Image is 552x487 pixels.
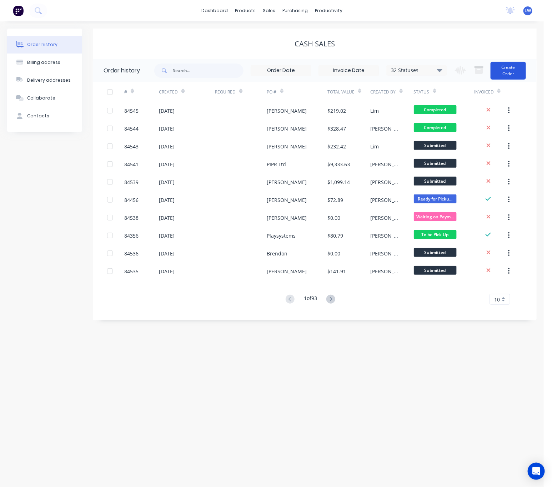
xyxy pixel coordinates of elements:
div: 32 Statuses [387,66,447,74]
div: Lim [371,143,379,150]
span: Submitted [414,177,457,186]
div: Delivery addresses [27,77,71,83]
div: Billing address [27,59,60,66]
div: Created [159,89,178,95]
div: 84544 [124,125,139,132]
div: [DATE] [159,250,175,257]
div: [PERSON_NAME] [371,125,400,132]
span: Completed [414,123,457,132]
div: $1,099.14 [327,178,350,186]
div: [DATE] [159,107,175,115]
span: Submitted [414,141,457,150]
div: Collaborate [27,95,55,101]
div: Total Value [327,82,371,102]
span: 10 [494,296,500,303]
div: Brendon [267,250,288,257]
div: Cash Sales [295,40,335,48]
div: purchasing [279,5,311,16]
div: Playsystems [267,232,296,239]
button: Delivery addresses [7,71,82,89]
div: Status [414,82,474,102]
div: Required [215,82,267,102]
div: Status [414,89,430,95]
input: Search... [173,64,244,78]
a: dashboard [198,5,231,16]
div: productivity [311,5,346,16]
span: Submitted [414,159,457,168]
div: [PERSON_NAME] [267,196,307,204]
button: Collaborate [7,89,82,107]
div: [DATE] [159,196,175,204]
div: $0.00 [327,250,340,257]
span: Submitted [414,266,457,275]
div: [PERSON_NAME] [267,125,307,132]
div: [PERSON_NAME] [371,214,400,222]
div: sales [259,5,279,16]
span: LW [525,7,531,14]
input: Order Date [251,65,311,76]
div: [DATE] [159,178,175,186]
div: # [124,82,159,102]
div: [PERSON_NAME] [371,196,400,204]
div: Order history [27,41,57,48]
span: Waiting on Paym... [414,212,457,221]
div: 84456 [124,196,139,204]
span: Ready for Picku... [414,194,457,203]
div: Total Value [327,89,355,95]
div: 84536 [124,250,139,257]
div: 84356 [124,232,139,239]
span: Submitted [414,248,457,257]
div: [PERSON_NAME] [371,232,400,239]
div: products [231,5,259,16]
div: [DATE] [159,214,175,222]
div: 84538 [124,214,139,222]
div: [DATE] [159,125,175,132]
button: Create Order [491,62,526,80]
div: Created [159,82,215,102]
div: $9,333.63 [327,161,350,168]
div: [PERSON_NAME] [267,107,307,115]
button: Order history [7,36,82,54]
div: 84545 [124,107,139,115]
div: [PERSON_NAME] [371,268,400,275]
span: To be Pick Up [414,230,457,239]
div: Created By [371,82,414,102]
div: PIPR Ltd [267,161,286,168]
div: $232.42 [327,143,346,150]
div: PO # [267,82,327,102]
div: 84539 [124,178,139,186]
div: [DATE] [159,232,175,239]
div: [PERSON_NAME] [267,143,307,150]
div: Created By [371,89,396,95]
div: Invoiced [474,82,509,102]
div: [DATE] [159,143,175,150]
div: 1 of 93 [304,294,317,305]
div: PO # [267,89,277,95]
div: [PERSON_NAME] [267,268,307,275]
div: [PERSON_NAME] [371,161,400,168]
div: [PERSON_NAME] [267,178,307,186]
div: $219.02 [327,107,346,115]
div: # [124,89,127,95]
div: 84543 [124,143,139,150]
div: [PERSON_NAME] [371,250,400,257]
div: [DATE] [159,161,175,168]
input: Invoice Date [319,65,379,76]
div: [PERSON_NAME] [371,178,400,186]
div: $0.00 [327,214,340,222]
div: Open Intercom Messenger [528,463,545,480]
span: Completed [414,105,457,114]
button: Billing address [7,54,82,71]
div: Lim [371,107,379,115]
div: $80.79 [327,232,343,239]
div: [DATE] [159,268,175,275]
div: Required [215,89,236,95]
div: 84541 [124,161,139,168]
div: $72.89 [327,196,343,204]
div: $328.47 [327,125,346,132]
div: $141.91 [327,268,346,275]
button: Contacts [7,107,82,125]
div: 84535 [124,268,139,275]
div: [PERSON_NAME] [267,214,307,222]
div: Order history [104,66,140,75]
